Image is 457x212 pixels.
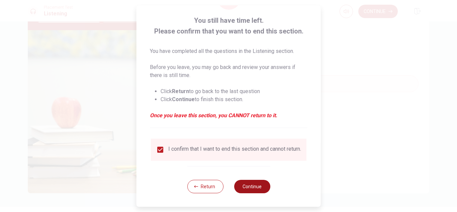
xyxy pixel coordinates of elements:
button: Return [187,180,223,193]
span: You still have time left. Please confirm that you want to end this section. [150,15,307,37]
div: I confirm that I want to end this section and cannot return. [168,146,301,154]
button: Continue [234,180,270,193]
li: Click to finish this section. [161,95,307,103]
strong: Return [172,88,189,94]
p: Before you leave, you may go back and review your answers if there is still time. [150,63,307,79]
p: You have completed all the questions in the Listening section. [150,47,307,55]
em: Once you leave this section, you CANNOT return to it. [150,112,307,120]
strong: Continue [172,96,195,102]
li: Click to go back to the last question [161,87,307,95]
